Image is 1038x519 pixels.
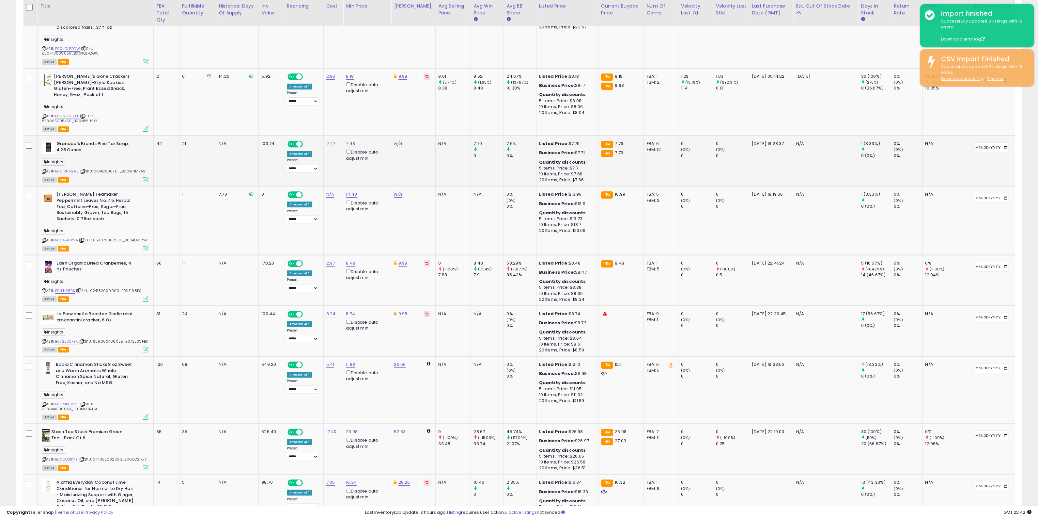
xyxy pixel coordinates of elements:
a: 9.98 [398,260,408,267]
p: N/A [796,141,853,147]
span: | SKU: 853665005459_B09NP6H2XK [42,113,98,123]
div: 20 Items, Price: $13.66 [539,228,593,234]
div: 20 Items, Price: $8.34 [539,297,593,302]
div: 2 [156,73,174,79]
div: 0% [506,203,536,209]
div: 0% [894,272,922,278]
small: (0%) [894,198,903,203]
small: (0%) [894,267,903,272]
a: 9.98 [398,73,408,80]
span: FBA [58,126,69,132]
div: ASIN: [42,73,148,131]
div: Amazon AI * [287,270,312,276]
a: Terms of Use [56,509,84,515]
div: 0.5 [716,272,749,278]
div: Avg BB Share [506,3,533,16]
small: (275%) [865,80,878,85]
b: Quantity discounts [539,210,586,216]
div: ASIN: [42,191,148,250]
small: FBA [601,150,613,157]
div: 0 [716,153,749,159]
span: 8.18 [615,73,623,79]
span: OFF [302,261,312,266]
a: B001RNMEAS [55,169,79,174]
div: Days In Stock [861,3,888,16]
b: [PERSON_NAME] Teamaker Peppermint Leaves No. 45, Herbal Tea, Caffeine-Free, Sugar-Free, Sustainab... [56,191,136,223]
span: Insights [42,36,65,43]
a: 2.97 [326,260,335,267]
a: 7.48 [346,140,355,147]
b: Listed Price: [539,311,569,317]
a: B09NP6H2XK [55,113,79,119]
div: 8.48 [473,260,504,266]
a: 8.18 [346,73,354,80]
div: 10 Items, Price: $8.06 [539,104,593,110]
div: 21 [182,141,211,147]
div: N/A [925,191,967,197]
div: 5 Items, Price: $7.7 [539,165,593,171]
span: OFF [302,141,312,147]
div: 10 Items, Price: $13.7 [539,222,593,228]
div: 0.13 [716,85,749,91]
a: 1 listing [447,509,461,515]
div: N/A [473,311,499,317]
p: [DATE] [796,73,853,79]
small: Days In Stock. [861,16,865,22]
div: Last Purchase Date (GMT) [752,3,790,16]
b: Listed Price: [539,140,569,147]
b: Eden Organic Dried Cranberries, 4 oz Pouches [56,260,136,274]
span: ON [288,74,296,80]
span: 7.79 [615,150,623,156]
div: Avg Selling Price [438,3,468,16]
div: N/A [473,191,499,197]
div: 10.38% [506,85,536,91]
div: Velocity Last 7d [681,3,710,16]
a: 5 active listings [505,509,537,515]
div: ASIN: [42,311,148,352]
span: All listings currently available for purchase on Amazon [42,246,57,251]
small: (-100%) [720,267,735,272]
small: (0%) [894,147,903,152]
div: Historical Days Of Supply [219,3,256,16]
small: (-64.29%) [865,267,884,272]
b: Business Price: [539,150,575,156]
span: FBA [58,296,69,302]
div: N/A [438,311,466,317]
div: Amazon AI * [287,84,312,89]
div: $8.47 [539,269,593,275]
div: 42 [156,141,174,147]
div: Listed Price [539,3,596,9]
div: 1 [182,191,211,197]
div: ASIN: [42,141,148,182]
div: 14.20 [219,73,254,79]
a: 20.50 [394,361,406,368]
div: CSV Import Finished [936,54,1029,64]
div: 1.03 [716,73,749,79]
span: Insights [42,278,65,285]
div: 0% [894,141,922,147]
div: 0% [925,260,972,266]
small: (0%) [716,198,725,203]
b: Quantity discounts [539,91,586,98]
div: 0 [681,311,713,317]
div: 0 [438,260,471,266]
b: Quantity discounts [539,278,586,284]
span: OFF [302,74,312,80]
b: [PERSON_NAME]'s Gone Crackers [PERSON_NAME]-Style Kookies, Gluten-Free, Plant Based Snack, Honey,... [54,73,133,99]
div: FBM: 2 [646,79,673,85]
div: Num of Comp. [646,3,675,16]
small: (0%) [681,147,690,152]
img: 51HFyiScsxL._SL40_.jpg [42,429,50,442]
div: 58.29% [506,260,536,266]
div: Cost [326,3,341,9]
small: (1.65%) [478,80,491,85]
div: 0 [681,191,713,197]
div: FBA Total Qty [156,3,177,23]
div: Fulfillable Quantity [182,3,213,16]
div: 30 (100%) [861,73,891,79]
b: Listed Price: [539,73,569,79]
div: Min Price [346,3,388,9]
div: 1 (3.33%) [861,141,891,147]
a: 28.26 [398,479,410,486]
span: All listings currently available for purchase on Amazon [42,177,57,183]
